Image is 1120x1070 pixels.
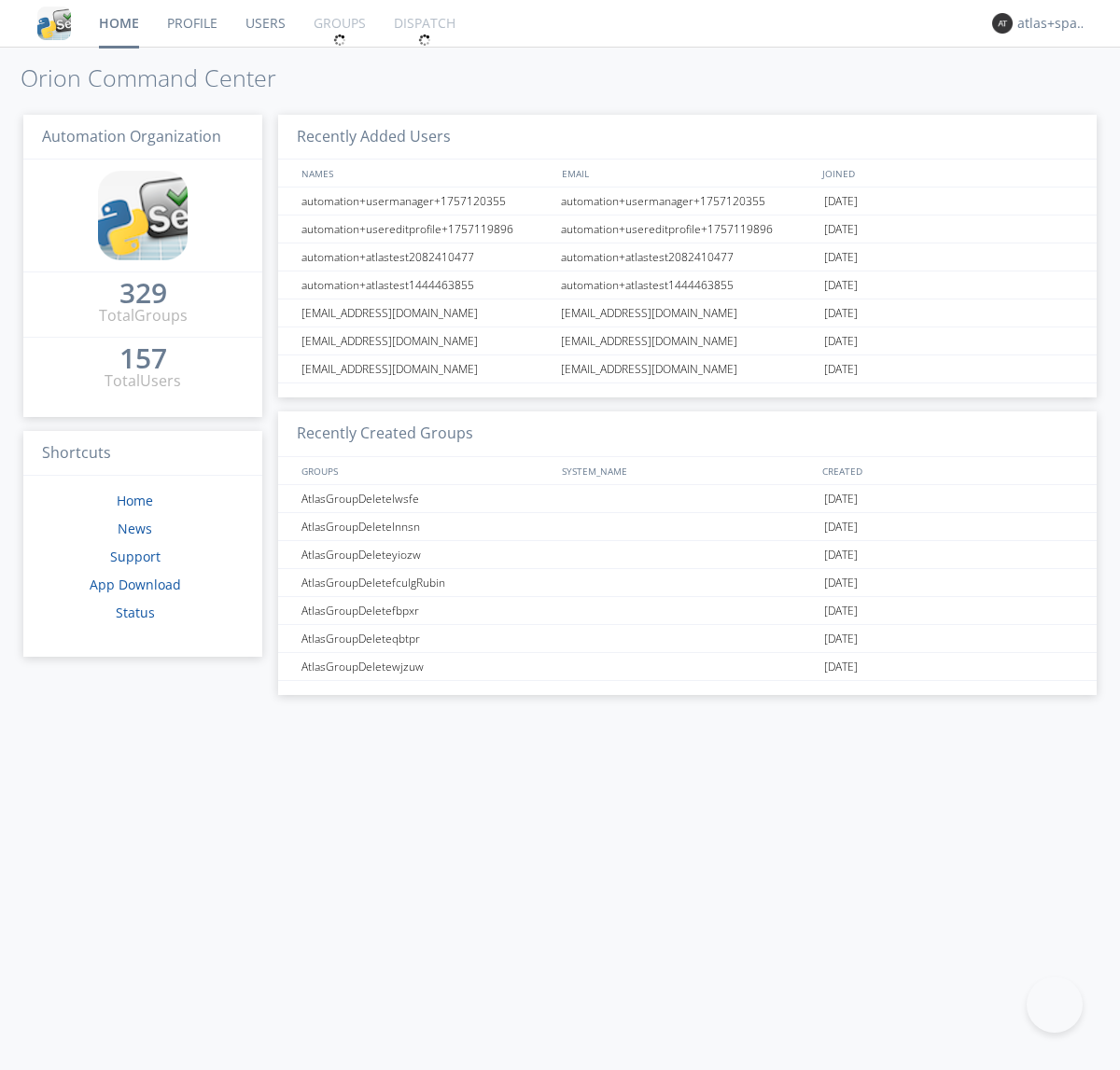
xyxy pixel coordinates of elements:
a: AtlasGroupDeletelwsfe[DATE] [278,485,1097,513]
div: [EMAIL_ADDRESS][DOMAIN_NAME] [297,355,555,382]
img: spin.svg [333,34,346,47]
div: atlas+spanish0002 [1017,14,1087,33]
div: AtlasGroupDeletefculgRubin [297,569,555,596]
img: cddb5a64eb264b2086981ab96f4c1ba7 [37,7,71,40]
a: AtlasGroupDeletefbpxr[DATE] [278,597,1097,625]
div: Total Groups [99,305,188,327]
a: 157 [119,349,167,370]
img: 373638.png [992,13,1013,34]
div: AtlasGroupDeletefbpxr [297,597,555,624]
div: [EMAIL_ADDRESS][DOMAIN_NAME] [297,327,555,354]
div: automation+atlastest1444463855 [556,271,819,299]
a: Home [117,492,153,509]
div: [EMAIL_ADDRESS][DOMAIN_NAME] [556,355,819,382]
div: [EMAIL_ADDRESS][DOMAIN_NAME] [556,327,819,354]
div: AtlasGroupDeletelnnsn [297,513,555,540]
a: [EMAIL_ADDRESS][DOMAIN_NAME][EMAIL_ADDRESS][DOMAIN_NAME][DATE] [278,299,1097,327]
a: automation+atlastest1444463855automation+atlastest1444463855[DATE] [278,271,1097,299]
a: automation+usermanager+1757120355automation+usermanager+1757120355[DATE] [278,188,1097,215]
span: [DATE] [824,569,858,597]
a: [EMAIL_ADDRESS][DOMAIN_NAME][EMAIL_ADDRESS][DOMAIN_NAME][DATE] [278,355,1097,383]
div: AtlasGroupDeleteqbtpr [297,625,555,652]
span: [DATE] [824,653,858,681]
div: automation+usereditprofile+1757119896 [297,215,555,243]
span: [DATE] [824,215,858,243]
a: AtlasGroupDeletefculgRubin[DATE] [278,569,1097,597]
a: automation+atlastest2082410477automation+atlastest2082410477[DATE] [278,243,1097,271]
div: automation+atlastest1444463855 [297,271,555,299]
div: 157 [119,349,167,368]
span: [DATE] [824,625,858,653]
div: SYSTEM_NAME [557,457,818,484]
span: [DATE] [824,271,858,299]
div: AtlasGroupDeleteyiozw [297,541,555,568]
a: AtlasGroupDeletelnnsn[DATE] [278,513,1097,541]
span: [DATE] [824,485,858,513]
div: EMAIL [557,160,818,187]
div: automation+usermanager+1757120355 [297,188,555,215]
a: Support [110,548,161,565]
div: NAMES [297,160,553,187]
div: [EMAIL_ADDRESS][DOMAIN_NAME] [556,299,819,327]
div: automation+usereditprofile+1757119896 [556,215,819,243]
a: automation+usereditprofile+1757119896automation+usereditprofile+1757119896[DATE] [278,215,1097,243]
div: [EMAIL_ADDRESS][DOMAIN_NAME] [297,299,555,327]
div: AtlasGroupDeletelwsfe [297,485,555,512]
span: [DATE] [824,597,858,625]
div: AtlasGroupDeletewjzuw [297,653,555,680]
div: Total Users [105,370,181,392]
h3: Recently Added Users [278,115,1097,160]
a: AtlasGroupDeleteqbtpr[DATE] [278,625,1097,653]
h3: Recently Created Groups [278,411,1097,457]
img: cddb5a64eb264b2086981ab96f4c1ba7 [98,171,188,260]
a: App Download [90,576,181,593]
a: 329 [119,284,167,305]
span: [DATE] [824,513,858,541]
h3: Shortcuts [23,431,262,477]
div: automation+usermanager+1757120355 [556,188,819,215]
span: [DATE] [824,355,858,383]
span: [DATE] [824,188,858,215]
a: News [118,520,152,537]
span: [DATE] [824,299,858,327]
div: 329 [119,284,167,302]
span: [DATE] [824,541,858,569]
a: AtlasGroupDeletewjzuw[DATE] [278,653,1097,681]
span: [DATE] [824,243,858,271]
div: JOINED [818,160,1079,187]
a: Status [116,604,155,621]
div: GROUPS [297,457,553,484]
img: spin.svg [418,34,431,47]
div: CREATED [818,457,1079,484]
iframe: Toggle Customer Support [1027,977,1083,1033]
span: [DATE] [824,327,858,355]
a: [EMAIL_ADDRESS][DOMAIN_NAME][EMAIL_ADDRESS][DOMAIN_NAME][DATE] [278,327,1097,355]
span: Automation Organization [42,126,221,146]
div: automation+atlastest2082410477 [297,243,555,271]
a: AtlasGroupDeleteyiozw[DATE] [278,541,1097,569]
div: automation+atlastest2082410477 [556,243,819,271]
